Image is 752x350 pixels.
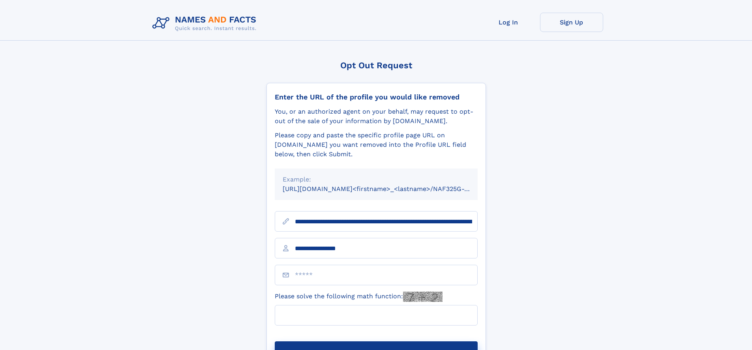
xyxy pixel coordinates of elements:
label: Please solve the following math function: [275,292,443,302]
div: Please copy and paste the specific profile page URL on [DOMAIN_NAME] you want removed into the Pr... [275,131,478,159]
div: Opt Out Request [266,60,486,70]
small: [URL][DOMAIN_NAME]<firstname>_<lastname>/NAF325G-xxxxxxxx [283,185,493,193]
div: Enter the URL of the profile you would like removed [275,93,478,101]
img: Logo Names and Facts [149,13,263,34]
div: You, or an authorized agent on your behalf, may request to opt-out of the sale of your informatio... [275,107,478,126]
div: Example: [283,175,470,184]
a: Sign Up [540,13,603,32]
a: Log In [477,13,540,32]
